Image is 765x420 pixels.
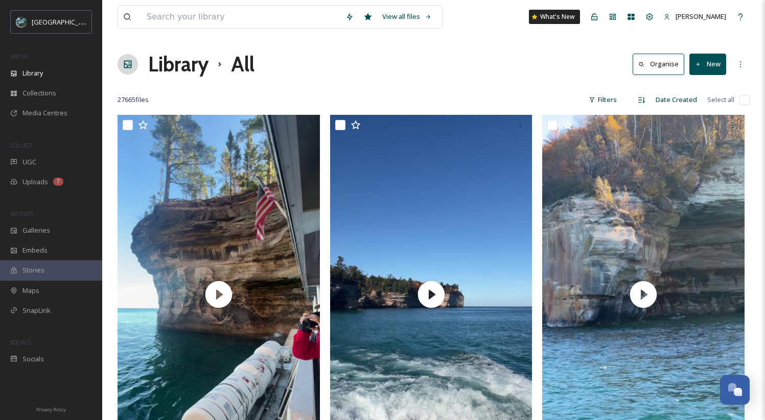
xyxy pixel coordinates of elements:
[707,95,734,105] span: Select all
[22,177,48,187] span: Uploads
[36,403,66,415] a: Privacy Policy
[16,17,27,27] img: uplogo-summer%20bg.jpg
[22,226,50,235] span: Galleries
[32,17,131,27] span: [GEOGRAPHIC_DATA][US_STATE]
[676,12,726,21] span: [PERSON_NAME]
[651,90,702,110] div: Date Created
[689,54,726,75] button: New
[10,53,28,60] span: MEDIA
[148,49,208,80] a: Library
[36,406,66,413] span: Privacy Policy
[377,7,437,27] a: View all files
[22,265,44,275] span: Stories
[22,354,44,364] span: Socials
[53,178,63,186] div: 7
[10,210,34,217] span: WIDGETS
[142,6,340,28] input: Search your library
[633,54,684,75] button: Organise
[659,7,731,27] a: [PERSON_NAME]
[584,90,622,110] div: Filters
[22,108,67,118] span: Media Centres
[231,49,254,80] h1: All
[529,10,580,24] a: What's New
[22,306,51,315] span: SnapLink
[10,141,32,149] span: COLLECT
[22,88,56,98] span: Collections
[22,245,48,255] span: Embeds
[720,375,750,405] button: Open Chat
[22,286,39,295] span: Maps
[22,157,36,167] span: UGC
[633,54,689,75] a: Organise
[10,338,31,346] span: SOCIALS
[118,95,149,105] span: 27665 file s
[22,68,43,78] span: Library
